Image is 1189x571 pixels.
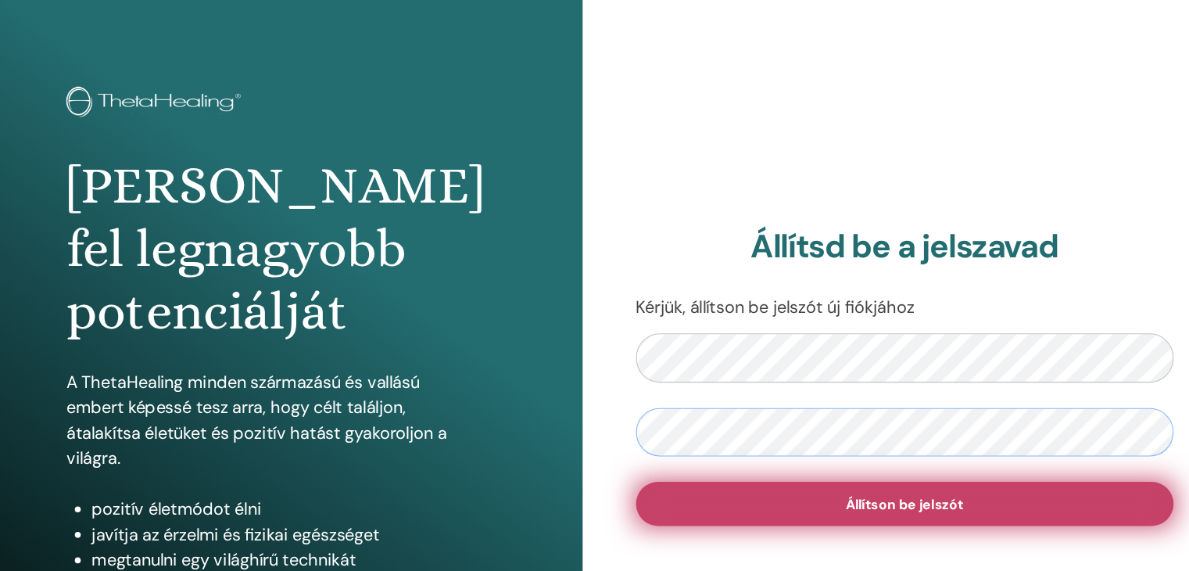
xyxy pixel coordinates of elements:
button: Állítson be jelszót [644,472,1141,513]
h1: [PERSON_NAME] fel legnagyobb potenciálját [119,171,476,345]
li: pozitív életmódot élni [142,486,476,509]
li: javítja az érzelmi és fizikai egészséget [142,509,476,533]
p: A ThetaHealing minden származású és vallású embert képessé tesz arra, hogy célt találjon, átalakí... [119,368,476,462]
h2: Állítsd be a jelszavad [644,238,1141,274]
p: Kérjük, állítson be jelszót új fiókjához [644,300,1141,323]
span: Állítson be jelszót [837,485,946,501]
li: megtanulni egy világhírű technikát [142,533,476,556]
